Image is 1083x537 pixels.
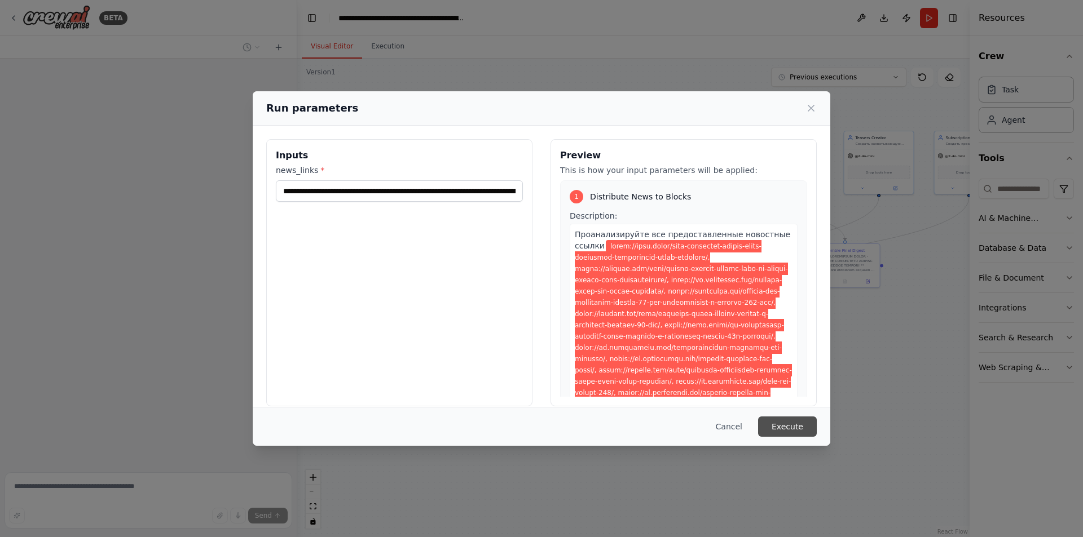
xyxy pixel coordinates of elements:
[575,230,790,250] span: Проанализируйте все предоставленные новостные ссылки
[276,165,523,176] label: news_links
[560,165,807,176] p: This is how your input parameters will be applied:
[570,190,583,203] div: 1
[276,149,523,162] h3: Inputs
[570,211,617,220] span: Description:
[560,149,807,162] h3: Preview
[758,416,817,437] button: Execute
[707,416,751,437] button: Cancel
[575,240,792,500] span: Variable: news_links
[266,100,358,116] h2: Run parameters
[590,191,691,202] span: Distribute News to Blocks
